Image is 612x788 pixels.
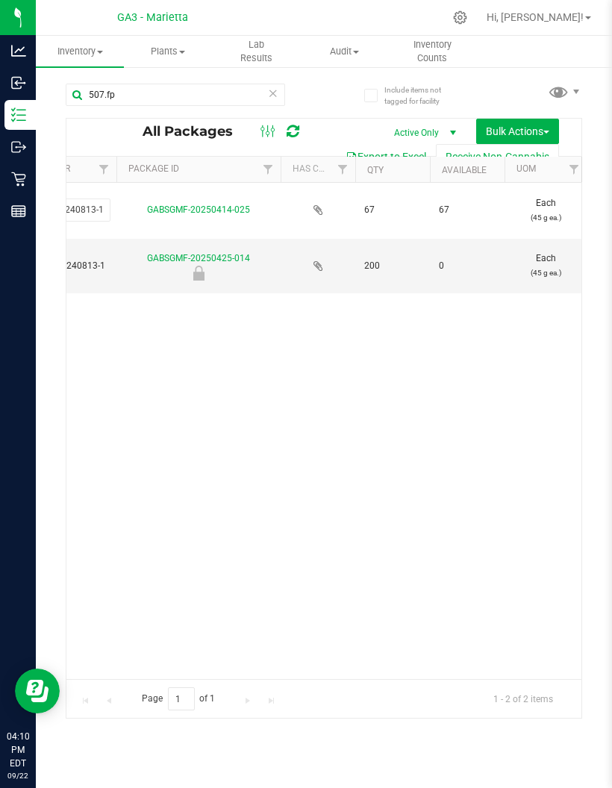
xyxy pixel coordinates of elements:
[481,687,565,710] span: 1 - 2 of 2 items
[300,36,388,67] a: Audit
[513,210,578,225] p: (45 g ea.)
[128,163,179,174] a: Package ID
[516,163,536,174] a: UOM
[442,165,487,175] a: Available
[384,84,459,107] span: Include items not tagged for facility
[124,36,212,67] a: Plants
[143,123,248,140] span: All Packages
[114,266,283,281] div: Newly Received
[11,140,26,154] inline-svg: Outbound
[212,36,300,67] a: Lab Results
[513,266,578,280] p: (45 g ea.)
[389,38,475,65] span: Inventory Counts
[476,119,559,144] button: Bulk Actions
[11,172,26,187] inline-svg: Retail
[268,84,278,103] span: Clear
[439,203,496,217] span: 67
[11,107,26,122] inline-svg: Inventory
[436,144,559,169] button: Receive Non-Cannabis
[11,43,26,58] inline-svg: Analytics
[513,196,578,225] span: Each
[36,36,124,67] a: Inventory
[66,84,285,106] input: Search Package ID, Item Name, SKU, Lot or Part Number...
[11,75,26,90] inline-svg: Inbound
[147,253,250,263] a: GABSGMF-20250425-014
[487,11,584,23] span: Hi, [PERSON_NAME]!
[92,157,116,182] a: Filter
[451,10,469,25] div: Manage settings
[7,770,29,781] p: 09/22
[11,204,26,219] inline-svg: Reports
[301,45,387,58] span: Audit
[367,165,384,175] a: Qty
[562,157,587,182] a: Filter
[486,125,549,137] span: Bulk Actions
[364,259,421,273] span: 200
[256,157,281,182] a: Filter
[125,45,211,58] span: Plants
[168,687,195,710] input: 1
[439,259,496,273] span: 0
[388,36,476,67] a: Inventory Counts
[129,687,228,710] span: Page of 1
[117,11,188,24] span: GA3 - Marietta
[15,669,60,713] iframe: Resource center
[331,157,355,182] a: Filter
[281,157,355,183] th: Has COA
[336,144,436,169] button: Export to Excel
[213,38,299,65] span: Lab Results
[36,45,124,58] span: Inventory
[513,251,578,280] span: Each
[364,203,421,217] span: 67
[7,730,29,770] p: 04:10 PM EDT
[147,204,250,215] a: GABSGMF-20250414-025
